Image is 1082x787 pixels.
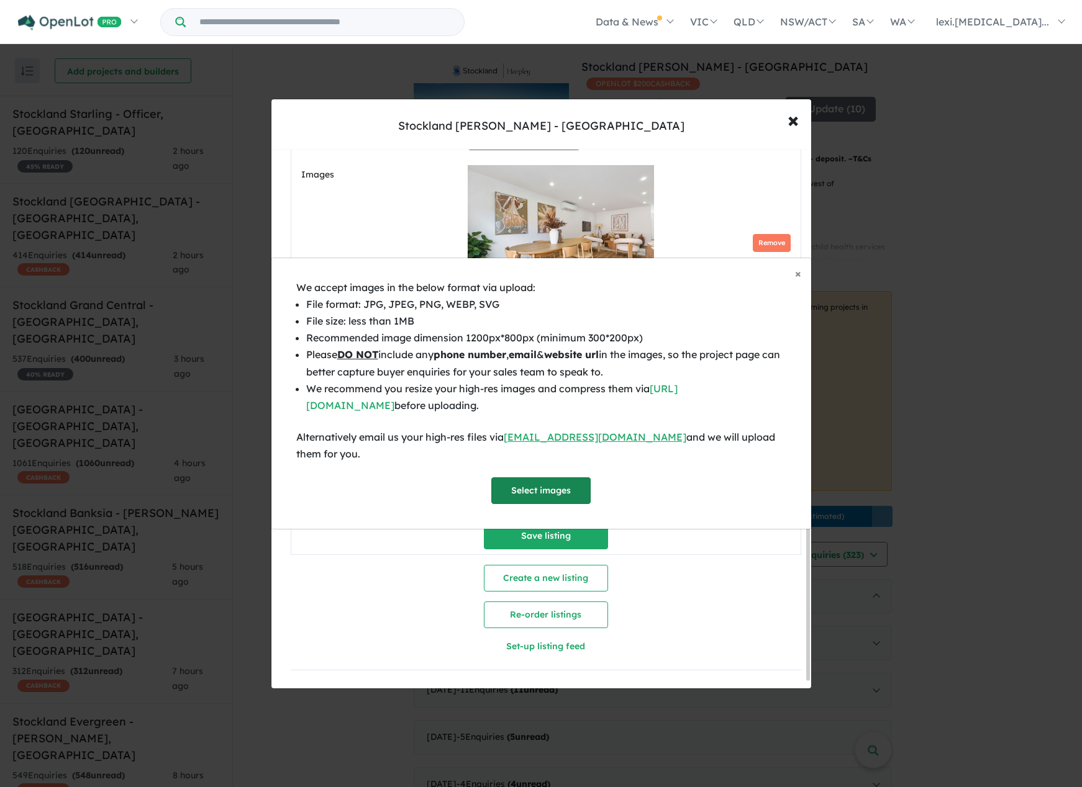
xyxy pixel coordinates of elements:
[936,16,1049,28] span: lexi.[MEDICAL_DATA]...
[296,279,786,296] div: We accept images in the below format via upload:
[509,348,537,361] b: email
[337,348,378,361] u: DO NOT
[306,346,786,380] li: Please include any , & in the images, so the project page can better capture buyer enquiries for ...
[491,477,591,504] button: Select images
[306,313,786,330] li: File size: less than 1MB
[544,348,599,361] b: website url
[296,429,786,462] div: Alternatively email us your high-res files via and we will upload them for you.
[434,348,506,361] b: phone number
[306,330,786,346] li: Recommended image dimension 1200px*800px (minimum 300*200px)
[306,296,786,313] li: File format: JPG, JPEG, PNG, WEBP, SVG
[306,382,678,411] a: [URL][DOMAIN_NAME]
[188,9,461,35] input: Try estate name, suburb, builder or developer
[306,380,786,414] li: We recommend you resize your high-res images and compress them via before uploading.
[504,431,686,443] a: [EMAIL_ADDRESS][DOMAIN_NAME]
[18,15,122,30] img: Openlot PRO Logo White
[795,266,801,281] span: ×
